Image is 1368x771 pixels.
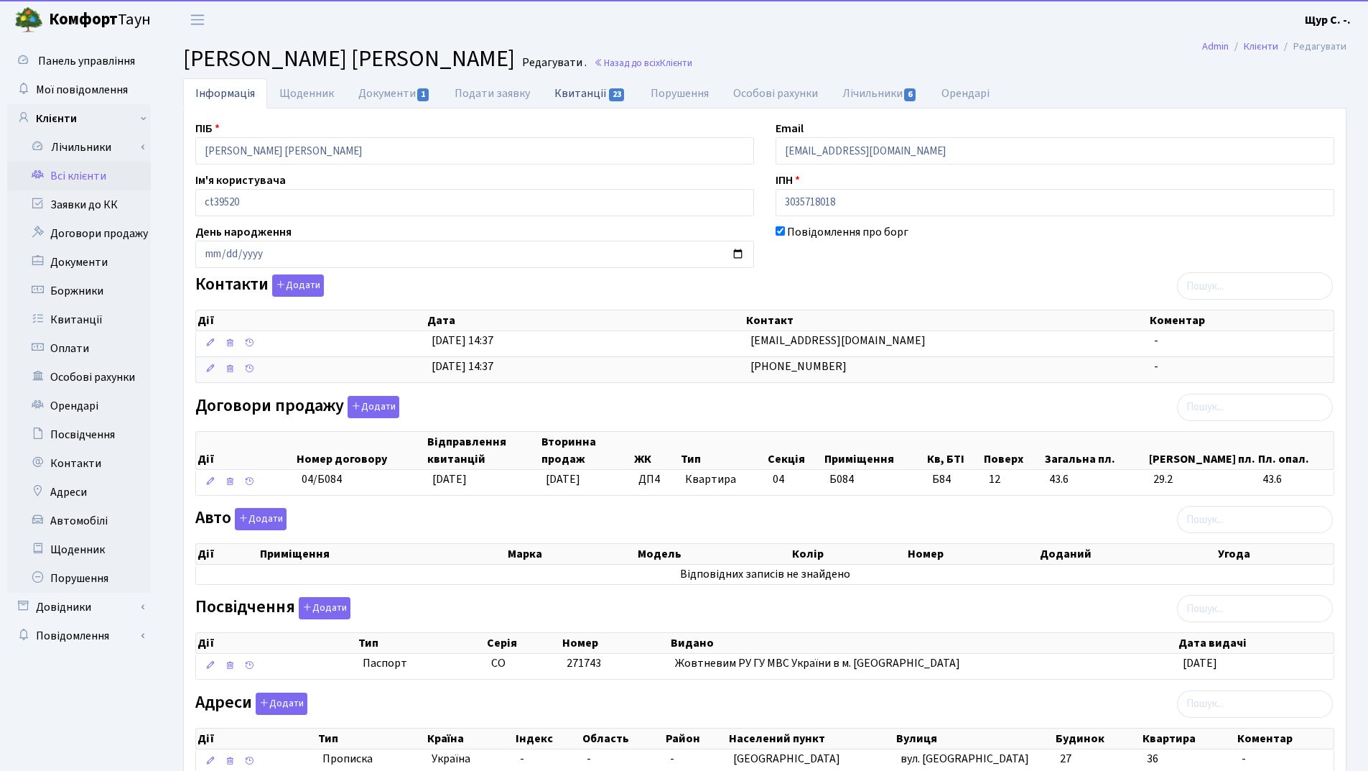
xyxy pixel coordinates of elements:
th: Контакт [745,310,1148,331]
span: Б084 [829,471,854,487]
th: Марка [506,544,636,564]
th: Дії [196,544,259,564]
span: [DATE] 14:37 [432,333,493,348]
a: Квитанції [542,78,638,108]
input: Пошук... [1177,272,1333,300]
th: Будинок [1054,729,1140,749]
span: [DATE] [432,471,467,487]
a: Додати [269,272,324,297]
a: Додати [252,690,307,715]
a: Щоденник [267,78,346,109]
th: Секція [766,432,823,469]
button: Переключити навігацію [180,8,215,32]
th: Поверх [982,432,1043,469]
span: [PHONE_NUMBER] [750,359,847,374]
input: Пошук... [1177,394,1333,421]
a: Оплати [7,334,151,363]
th: Тип [317,729,425,749]
a: Контакти [7,449,151,478]
th: Модель [636,544,790,564]
th: Дії [196,310,426,331]
label: Контакти [195,274,324,297]
a: Лічильники [830,78,929,109]
a: Особові рахунки [721,78,830,109]
a: Інформація [183,78,267,109]
th: Серія [485,633,561,653]
b: Комфорт [49,8,118,31]
th: Видано [669,633,1177,653]
th: Загальна пл. [1043,432,1148,469]
button: Контакти [272,274,324,297]
button: Посвідчення [299,597,350,619]
span: [GEOGRAPHIC_DATA] [733,751,840,767]
th: ЖК [633,432,679,469]
span: 29.2 [1153,471,1251,488]
span: - [1154,359,1158,374]
td: Відповідних записів не знайдено [196,565,1334,584]
span: - [1242,751,1246,767]
th: Дії [196,432,295,469]
a: Клієнти [1244,39,1278,54]
span: Жовтневим РУ ГУ МВС України в м. [GEOGRAPHIC_DATA] [675,655,960,671]
a: Квитанції [7,305,151,334]
span: [DATE] 14:37 [432,359,493,374]
span: Паспорт [363,655,480,672]
th: Номер [561,633,669,653]
span: 04 [773,471,784,487]
input: Пошук... [1177,595,1333,622]
th: Область [581,729,664,749]
a: Порушення [638,78,721,109]
th: Дата [426,310,744,331]
span: - [1154,333,1158,348]
a: Порушення [7,564,151,593]
span: ДП4 [638,471,674,488]
label: ІПН [776,172,800,189]
span: Б84 [932,471,977,488]
span: - [670,751,674,767]
label: Ім'я користувача [195,172,286,189]
span: Квартира [685,471,761,488]
span: Мої повідомлення [36,82,128,98]
a: Лічильники [17,133,151,162]
b: Щур С. -. [1305,12,1351,28]
a: Документи [7,248,151,277]
span: Прописка [322,751,373,767]
th: Кв, БТІ [926,432,982,469]
span: 6 [904,88,916,101]
th: Відправлення квитанцій [426,432,540,469]
span: 271743 [567,655,601,671]
span: [DATE] [546,471,580,487]
a: Заявки до КК [7,190,151,219]
th: Вулиця [895,729,1054,749]
span: 27 [1060,751,1071,767]
th: Приміщення [259,544,507,564]
a: Автомобілі [7,507,151,535]
input: Пошук... [1177,691,1333,718]
span: [PERSON_NAME] [PERSON_NAME] [183,42,515,75]
a: Додати [344,393,399,418]
th: Квартира [1141,729,1237,749]
th: Доданий [1038,544,1217,564]
a: Подати заявку [442,78,542,109]
th: Номер договору [295,432,426,469]
th: Вторинна продаж [540,432,633,469]
th: Дата видачі [1177,633,1334,653]
th: Район [664,729,727,749]
button: Авто [235,508,287,530]
a: Орендарі [929,78,1002,109]
label: Повідомлення про борг [787,223,908,241]
label: Email [776,120,804,137]
a: Мої повідомлення [7,75,151,104]
a: Щоденник [7,535,151,564]
input: Пошук... [1177,506,1333,533]
small: Редагувати . [519,56,587,70]
span: - [587,751,591,767]
th: [PERSON_NAME] пл. [1148,432,1257,469]
a: Додати [295,595,350,620]
li: Редагувати [1278,39,1346,55]
label: Авто [195,508,287,530]
span: 04/Б084 [302,471,342,487]
a: Довідники [7,593,151,622]
th: Номер [906,544,1038,564]
th: Угода [1216,544,1334,564]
